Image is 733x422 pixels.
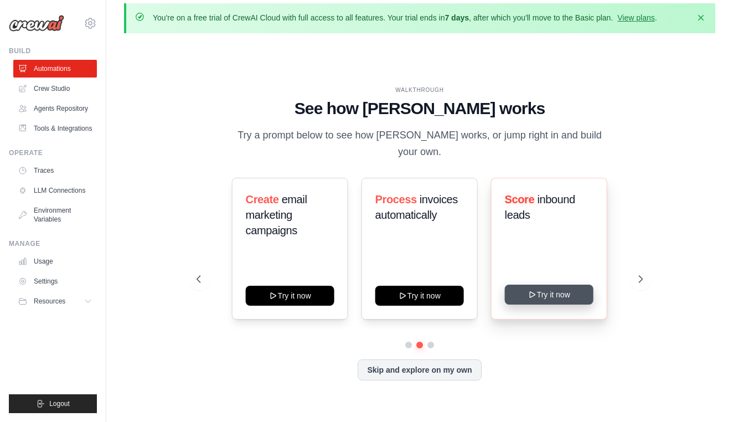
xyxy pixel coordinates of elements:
span: invoices automatically [375,193,458,221]
span: email marketing campaigns [246,193,307,236]
button: Skip and explore on my own [358,359,481,380]
strong: 7 days [445,13,469,22]
div: Manage [9,239,97,248]
img: Logo [9,15,64,32]
h1: See how [PERSON_NAME] works [197,99,643,119]
a: Settings [13,272,97,290]
button: Logout [9,394,97,413]
button: Try it now [246,286,334,306]
p: You're on a free trial of CrewAI Cloud with full access to all features. Your trial ends in , aft... [153,12,657,23]
span: Resources [34,297,65,306]
a: View plans [617,13,654,22]
button: Resources [13,292,97,310]
a: LLM Connections [13,182,97,199]
a: Automations [13,60,97,78]
span: Create [246,193,279,205]
a: Usage [13,253,97,270]
span: Process [375,193,417,205]
span: Score [505,193,535,205]
div: Build [9,47,97,55]
a: Environment Variables [13,202,97,228]
div: WALKTHROUGH [197,86,643,94]
a: Tools & Integrations [13,120,97,137]
iframe: Chat Widget [678,369,733,422]
button: Try it now [505,285,593,305]
span: inbound leads [505,193,575,221]
a: Traces [13,162,97,179]
div: Operate [9,148,97,157]
button: Try it now [375,286,464,306]
a: Crew Studio [13,80,97,97]
span: Logout [49,399,70,408]
a: Agents Repository [13,100,97,117]
p: Try a prompt below to see how [PERSON_NAME] works, or jump right in and build your own. [234,127,606,160]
